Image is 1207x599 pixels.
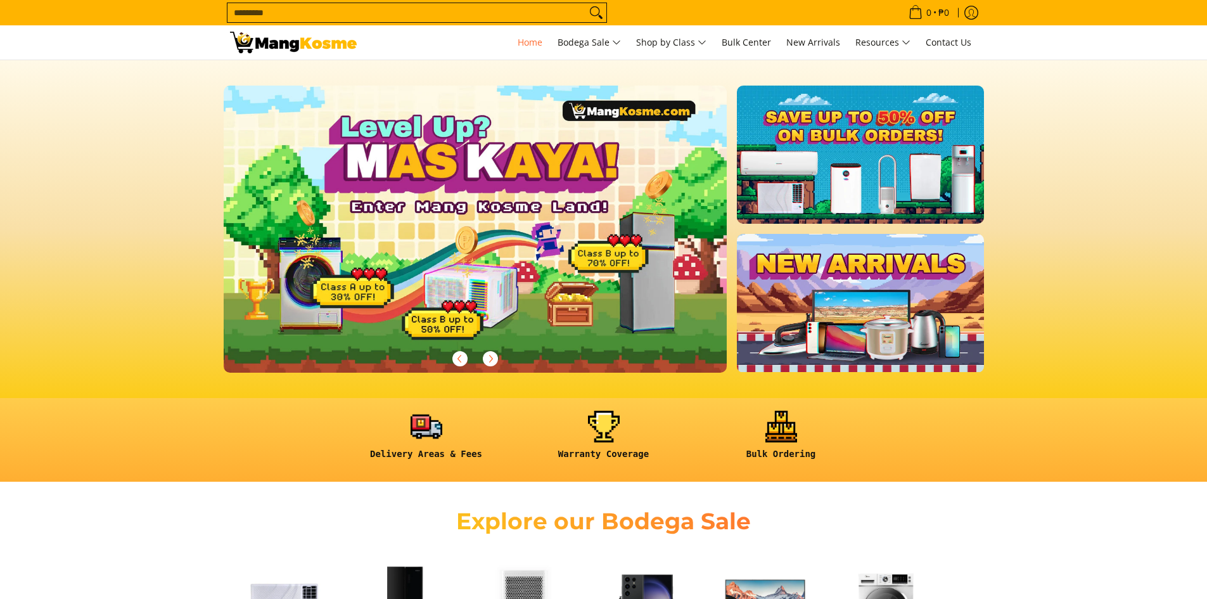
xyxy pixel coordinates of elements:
[722,36,771,48] span: Bulk Center
[420,507,788,536] h2: Explore our Bodega Sale
[919,25,978,60] a: Contact Us
[224,86,727,373] img: Gaming desktop banner
[936,8,951,17] span: ₱0
[586,3,606,22] button: Search
[855,35,910,51] span: Resources
[521,411,686,470] a: <h6><strong>Warranty Coverage</strong></h6>
[905,6,953,20] span: •
[849,25,917,60] a: Resources
[786,36,840,48] span: New Arrivals
[926,36,971,48] span: Contact Us
[369,25,978,60] nav: Main Menu
[518,36,542,48] span: Home
[230,32,357,53] img: Mang Kosme: Your Home Appliances Warehouse Sale Partner!
[344,411,509,470] a: <h6><strong>Delivery Areas & Fees</strong></h6>
[476,345,504,373] button: Next
[699,411,864,470] a: <h6><strong>Bulk Ordering</strong></h6>
[446,345,474,373] button: Previous
[636,35,706,51] span: Shop by Class
[551,25,627,60] a: Bodega Sale
[511,25,549,60] a: Home
[780,25,846,60] a: New Arrivals
[558,35,621,51] span: Bodega Sale
[924,8,933,17] span: 0
[630,25,713,60] a: Shop by Class
[715,25,777,60] a: Bulk Center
